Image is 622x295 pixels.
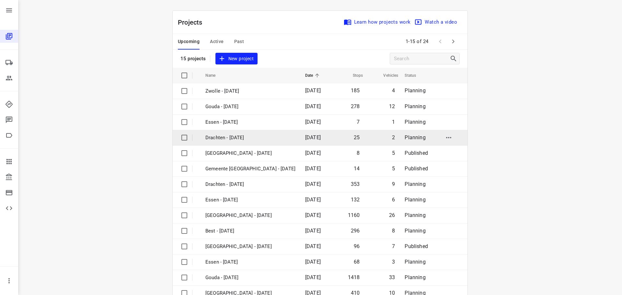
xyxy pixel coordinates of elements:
span: 7 [392,243,395,249]
span: [DATE] [305,150,321,156]
span: 33 [389,274,395,280]
span: 6 [392,197,395,203]
span: 132 [351,197,360,203]
span: Name [205,72,224,79]
span: 2 [392,134,395,141]
span: 1160 [348,212,360,218]
p: Zwolle - Wednesday [205,212,295,219]
span: Planning [405,119,425,125]
span: New project [219,55,254,63]
span: [DATE] [305,228,321,234]
span: 185 [351,87,360,94]
p: Projects [178,17,208,27]
span: [DATE] [305,212,321,218]
span: [DATE] [305,259,321,265]
span: Upcoming [178,38,200,46]
span: 5 [392,150,395,156]
span: Past [234,38,244,46]
span: Planning [405,197,425,203]
span: 3 [392,259,395,265]
p: Gouda - Tuesday [205,274,295,281]
span: Status [405,72,424,79]
span: [DATE] [305,87,321,94]
span: [DATE] [305,274,321,280]
span: Next Page [447,35,460,48]
span: 26 [389,212,395,218]
span: 278 [351,103,360,109]
span: 4 [392,87,395,94]
p: 15 projects [180,56,206,62]
p: Best - Tuesday [205,227,295,235]
span: 7 [357,119,360,125]
span: [DATE] [305,134,321,141]
span: 5 [392,165,395,172]
span: [DATE] [305,165,321,172]
span: Planning [405,259,425,265]
span: Planning [405,87,425,94]
span: [DATE] [305,119,321,125]
span: [DATE] [305,103,321,109]
input: Search projects [394,54,450,64]
span: 12 [389,103,395,109]
p: Drachten - Wednesday [205,181,295,188]
span: 8 [392,228,395,234]
p: Gemeente Rotterdam - Thursday [205,150,295,157]
span: 96 [354,243,360,249]
span: Date [305,72,322,79]
span: [DATE] [305,197,321,203]
span: Planning [405,228,425,234]
p: Essen - Tuesday [205,258,295,266]
p: Gemeente Rotterdam - Wednesday [205,165,295,173]
span: 296 [351,228,360,234]
span: Published [405,150,428,156]
span: Planning [405,274,425,280]
p: Drachten - [DATE] [205,134,295,142]
p: Gemeente Rotterdam - Tuesday [205,243,295,250]
p: Essen - [DATE] [205,119,295,126]
span: [DATE] [305,243,321,249]
span: 8 [357,150,360,156]
span: 1418 [348,274,360,280]
span: Published [405,165,428,172]
p: Essen - Wednesday [205,196,295,204]
span: Planning [405,103,425,109]
span: Planning [405,134,425,141]
span: Previous Page [434,35,447,48]
span: 68 [354,259,360,265]
p: Gouda - [DATE] [205,103,295,110]
span: Published [405,243,428,249]
span: Planning [405,212,425,218]
span: 25 [354,134,360,141]
p: Zwolle - [DATE] [205,87,295,95]
span: Vehicles [375,72,398,79]
span: Active [210,38,224,46]
span: 9 [392,181,395,187]
span: 353 [351,181,360,187]
span: [DATE] [305,181,321,187]
div: Search [450,55,459,62]
button: New project [215,53,258,65]
span: 1-15 of 24 [403,35,431,49]
span: Planning [405,181,425,187]
span: 14 [354,165,360,172]
span: Stops [344,72,363,79]
span: 1 [392,119,395,125]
